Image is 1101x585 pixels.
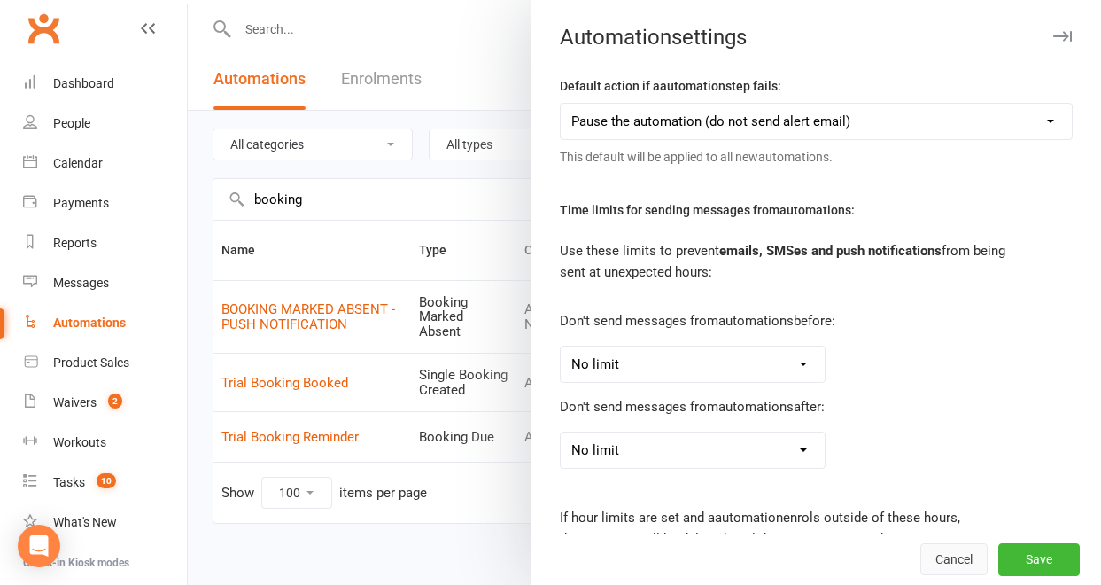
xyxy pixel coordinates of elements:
[18,525,60,567] div: Open Intercom Messenger
[108,394,122,409] span: 2
[23,463,187,503] a: Tasks 10
[53,76,114,90] div: Dashboard
[53,515,117,529] div: What's New
[23,223,187,263] a: Reports
[53,435,106,449] div: Workouts
[560,76,781,96] label: Default action if a automation step fails:
[97,473,116,488] span: 10
[53,196,109,210] div: Payments
[23,503,187,542] a: What's New
[23,64,187,104] a: Dashboard
[23,183,187,223] a: Payments
[53,156,103,170] div: Calendar
[23,144,187,183] a: Calendar
[53,316,126,330] div: Automations
[998,544,1080,576] button: Save
[531,25,1101,50] div: Automation settings
[719,243,942,259] strong: emails, SMSes and push notifications
[53,475,85,489] div: Tasks
[53,276,109,290] div: Messages
[560,310,938,331] p: Don't send messages from automations before:
[920,544,988,576] button: Cancel
[23,423,187,463] a: Workouts
[23,383,187,423] a: Waivers 2
[21,6,66,51] a: Clubworx
[23,104,187,144] a: People
[23,263,187,303] a: Messages
[560,396,938,417] p: Don't send messages from automations after:
[53,395,97,409] div: Waivers
[560,200,855,220] label: Time limits for sending messages from automations :
[53,355,129,370] div: Product Sales
[560,507,1027,550] p: If hour limits are set and a automation enrols outside of these hours, the message will be delaye...
[23,303,187,343] a: Automations
[23,343,187,383] a: Product Sales
[560,147,1073,167] div: This default will be applied to all new automations .
[560,240,1027,283] p: Use these limits to prevent from being sent at unexpected hours:
[53,236,97,250] div: Reports
[53,116,90,130] div: People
